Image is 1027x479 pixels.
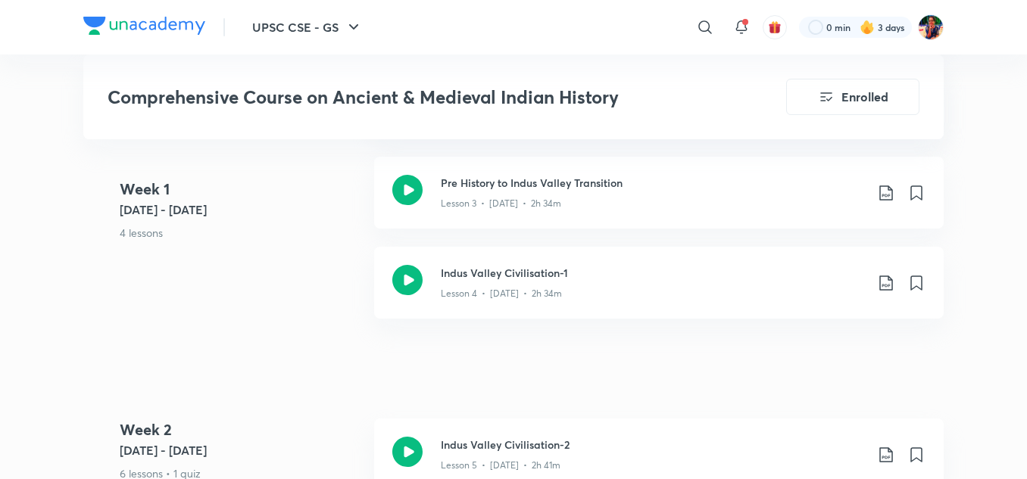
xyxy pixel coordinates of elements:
button: avatar [763,15,787,39]
a: Company Logo [83,17,205,39]
p: Lesson 4 • [DATE] • 2h 34m [441,287,562,300]
a: Pre History to Indus Valley TransitionLesson 3 • [DATE] • 2h 34m [374,157,944,247]
h3: Comprehensive Course on Ancient & Medieval Indian History [108,86,701,108]
img: Solanki Ghorai [918,14,944,40]
h4: Week 1 [120,178,362,201]
p: Lesson 3 • [DATE] • 2h 34m [441,197,561,210]
h5: [DATE] - [DATE] [120,441,362,459]
h4: Week 2 [120,418,362,441]
a: Indus Valley Civilisation-1Lesson 4 • [DATE] • 2h 34m [374,247,944,337]
h3: Indus Valley Civilisation-2 [441,437,865,453]
h3: Pre History to Indus Valley Transition [441,175,865,191]
button: Enrolled [786,79,919,115]
img: streak [860,20,875,35]
h5: [DATE] - [DATE] [120,201,362,219]
button: UPSC CSE - GS [243,12,372,42]
h3: Indus Valley Civilisation-1 [441,265,865,281]
p: Lesson 5 • [DATE] • 2h 41m [441,459,560,472]
p: 4 lessons [120,225,362,241]
img: Company Logo [83,17,205,35]
img: avatar [768,20,782,34]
